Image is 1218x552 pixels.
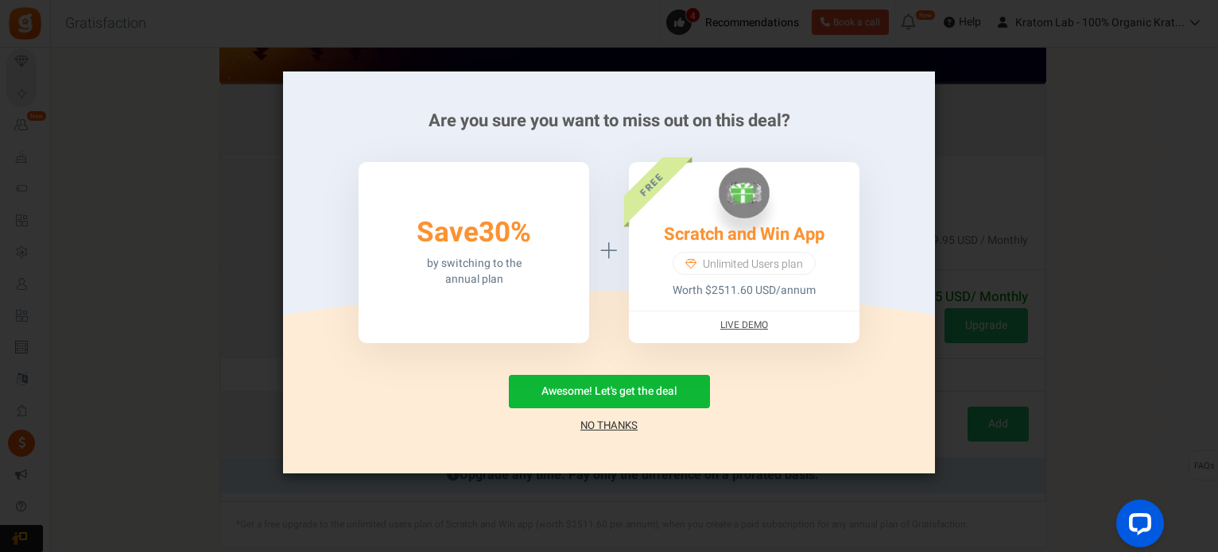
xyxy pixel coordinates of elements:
[479,212,531,253] span: 30%
[720,318,768,332] a: Live Demo
[673,283,816,299] p: Worth $2511.60 USD/annum
[509,375,710,408] button: Awesome! Let's get the deal
[719,168,770,218] img: Scratch and Win
[417,218,531,249] h3: Save
[601,133,701,234] div: FREE
[427,256,522,288] p: by switching to the annual plan
[580,418,638,434] a: No Thanks
[703,257,803,272] span: Unlimited Users plan
[664,222,824,247] a: Scratch and Win App
[307,111,911,130] h2: Are you sure you want to miss out on this deal?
